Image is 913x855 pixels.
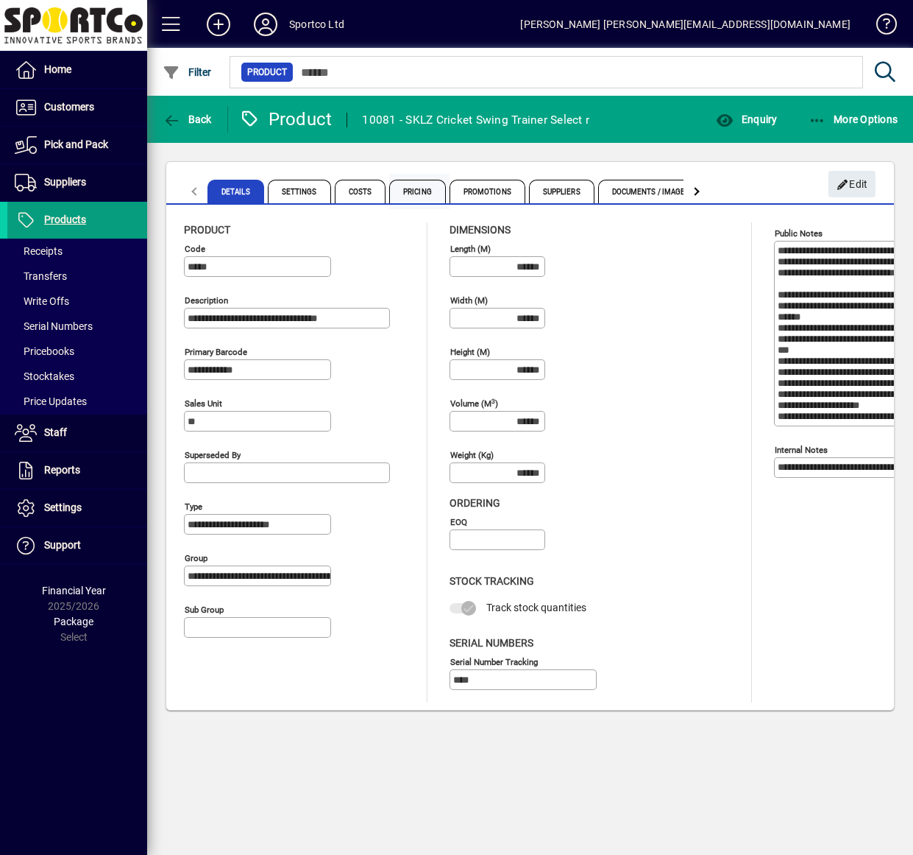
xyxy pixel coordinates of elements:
[712,106,781,133] button: Enquiry
[159,106,216,133] button: Back
[7,52,147,88] a: Home
[268,180,331,203] span: Settings
[44,464,80,476] span: Reports
[185,398,222,409] mat-label: Sales unit
[450,295,488,306] mat-label: Width (m)
[450,224,511,236] span: Dimensions
[289,13,344,36] div: Sportco Ltd
[147,106,228,133] app-page-header-button: Back
[42,585,106,597] span: Financial Year
[207,180,264,203] span: Details
[389,180,446,203] span: Pricing
[15,270,67,282] span: Transfers
[15,370,74,382] span: Stocktakes
[362,108,589,132] div: 10081 - SKLZ Cricket Swing Trainer Select r
[185,553,207,563] mat-label: Group
[7,527,147,564] a: Support
[185,347,247,357] mat-label: Primary barcode
[247,65,287,80] span: Product
[450,497,500,509] span: Ordering
[54,616,93,627] span: Package
[44,176,86,188] span: Suppliers
[15,320,93,332] span: Serial Numbers
[450,450,494,460] mat-label: Weight (Kg)
[163,113,212,125] span: Back
[335,180,386,203] span: Costs
[7,89,147,126] a: Customers
[195,11,242,38] button: Add
[450,637,533,649] span: Serial Numbers
[450,575,534,587] span: Stock Tracking
[163,66,212,78] span: Filter
[7,490,147,527] a: Settings
[775,445,828,455] mat-label: Internal Notes
[185,502,202,512] mat-label: Type
[809,113,898,125] span: More Options
[44,138,108,150] span: Pick and Pack
[491,397,495,404] sup: 3
[450,347,490,357] mat-label: Height (m)
[775,228,823,239] mat-label: Public Notes
[450,517,467,527] mat-label: EOQ
[7,415,147,451] a: Staff
[7,314,147,339] a: Serial Numbers
[7,164,147,201] a: Suppliers
[159,59,216,85] button: Filter
[520,13,850,36] div: [PERSON_NAME] [PERSON_NAME][EMAIL_ADDRESS][DOMAIN_NAME]
[44,214,86,225] span: Products
[805,106,902,133] button: More Options
[7,264,147,289] a: Transfers
[828,171,875,197] button: Edit
[44,539,81,551] span: Support
[450,244,491,254] mat-label: Length (m)
[44,426,67,438] span: Staff
[44,63,71,75] span: Home
[185,295,228,306] mat-label: Description
[7,239,147,264] a: Receipts
[598,180,704,203] span: Documents / Images
[7,389,147,414] a: Price Updates
[7,364,147,389] a: Stocktakes
[15,395,87,407] span: Price Updates
[7,289,147,314] a: Write Offs
[242,11,289,38] button: Profile
[865,3,895,51] a: Knowledge Base
[15,245,63,257] span: Receipts
[529,180,594,203] span: Suppliers
[450,398,498,409] mat-label: Volume (m )
[239,108,333,131] div: Product
[185,244,205,254] mat-label: Code
[184,224,230,236] span: Product
[716,113,777,125] span: Enquiry
[44,101,94,113] span: Customers
[44,502,82,513] span: Settings
[15,345,74,357] span: Pricebooks
[185,450,241,460] mat-label: Superseded by
[450,656,538,666] mat-label: Serial Number tracking
[7,127,147,163] a: Pick and Pack
[450,180,525,203] span: Promotions
[7,339,147,364] a: Pricebooks
[7,452,147,489] a: Reports
[185,605,224,615] mat-label: Sub group
[836,172,868,197] span: Edit
[486,602,586,613] span: Track stock quantities
[15,295,69,307] span: Write Offs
